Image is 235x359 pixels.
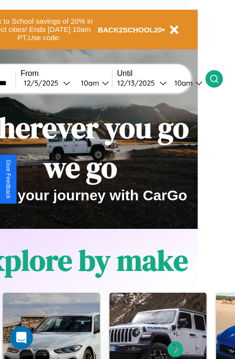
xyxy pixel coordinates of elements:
div: 12 / 13 / 2025 [117,78,159,88]
div: Give Feedback [5,160,12,199]
b: BACK2SCHOOL20 [98,26,162,34]
button: 10am [167,78,205,88]
div: 12 / 5 / 2025 [24,78,63,88]
button: 12/5/2025 [21,78,73,88]
button: 10am [73,78,112,88]
iframe: Intercom live chat [10,326,33,349]
div: 10am [76,78,102,88]
div: 10am [170,78,195,88]
label: Until [117,69,205,78]
label: From [21,69,112,78]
